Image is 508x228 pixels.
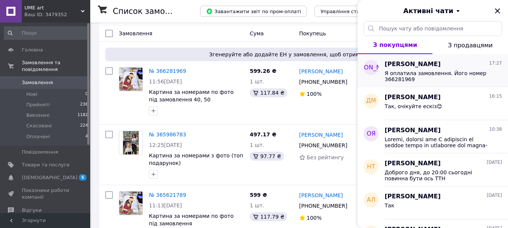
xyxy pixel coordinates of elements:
[123,131,139,154] img: Фото товару
[385,202,394,208] span: Так
[358,54,508,87] button: [PERSON_NAME][PERSON_NAME]17:27Я оплатила замовлення. Його номер 366281969
[26,122,52,129] span: Скасовані
[358,153,508,186] button: НТ[PERSON_NAME][DATE]Доброго дня, до 20:00 сьогодні повинна бути ось ТТН 20451266907556
[80,101,88,108] span: 236
[4,26,89,40] input: Пошук
[298,77,349,87] div: [PHONE_NUMBER]
[149,192,186,198] a: № 365621789
[250,88,287,97] div: 117.84 ₴
[206,8,301,15] span: Завантажити звіт по пром-оплаті
[22,149,58,156] span: Повідомлення
[119,131,143,155] a: Фото товару
[250,192,267,198] span: 599 ₴
[149,131,186,137] a: № 365986783
[79,174,86,181] span: 5
[448,42,493,49] span: З продавцями
[119,192,143,215] img: Фото товару
[307,215,322,221] span: 100%
[149,213,234,226] a: Картина за номерами по фото під замовлення
[385,93,441,102] span: [PERSON_NAME]
[77,112,88,119] span: 1182
[385,70,491,82] span: Я оплатила замовлення. Його номер 366281969
[22,174,77,181] span: [DEMOGRAPHIC_DATA]
[119,68,143,91] img: Фото товару
[250,68,276,74] span: 599.26 ₴
[22,79,53,86] span: Замовлення
[250,202,264,208] span: 1 шт.
[26,91,37,98] span: Нові
[22,207,41,214] span: Відгуки
[149,202,182,208] span: 11:13[DATE]
[113,7,189,16] h1: Список замовлень
[489,126,502,133] span: 10:38
[26,133,50,140] span: Оплачені
[85,91,88,98] span: 0
[403,6,453,16] span: Активні чати
[298,201,349,211] div: [PHONE_NUMBER]
[250,142,264,148] span: 1 шт.
[26,101,50,108] span: Прийняті
[366,97,376,105] span: ДМ
[358,186,508,219] button: АЛ[PERSON_NAME][DATE]Так
[385,60,441,69] span: [PERSON_NAME]
[85,133,88,140] span: 4
[250,212,287,221] div: 117.79 ₴
[26,112,50,119] span: Виконані
[385,159,441,168] span: [PERSON_NAME]
[487,159,502,166] span: [DATE]
[149,153,243,166] a: Картина за номерами з фото (топ подарунок)
[250,79,264,85] span: 1 шт.
[119,67,143,91] a: Фото товару
[119,191,143,215] a: Фото товару
[358,87,508,120] button: ДМ[PERSON_NAME]16:15Так, очікуйте ескіз😊
[346,63,396,72] span: [PERSON_NAME]
[119,30,152,36] span: Замовлення
[367,196,376,204] span: АЛ
[299,30,326,36] span: Покупець
[22,162,70,168] span: Товари та послуги
[24,11,90,18] div: Ваш ID: 3479352
[298,140,349,151] div: [PHONE_NUMBER]
[432,36,508,54] button: З продавцями
[299,68,343,75] a: [PERSON_NAME]
[149,142,182,148] span: 12:25[DATE]
[367,130,376,138] span: ОЯ
[385,169,491,181] span: Доброго дня, до 20:00 сьогодні повинна бути ось ТТН 20451266907556
[299,192,343,199] a: [PERSON_NAME]
[493,6,502,15] button: Закрити
[80,122,88,129] span: 224
[149,68,186,74] a: № 366281969
[108,51,491,58] span: Згенеруйте або додайте ЕН у замовлення, щоб отримати оплату
[299,131,343,139] a: [PERSON_NAME]
[307,91,322,97] span: 100%
[379,6,487,16] button: Активні чати
[22,47,43,53] span: Головна
[250,152,284,161] div: 97.77 ₴
[489,93,502,100] span: 16:15
[250,30,264,36] span: Cума
[320,9,378,14] span: Управління статусами
[385,126,441,135] span: [PERSON_NAME]
[250,131,276,137] span: 497.17 ₴
[307,154,344,160] span: Без рейтингу
[487,192,502,199] span: [DATE]
[489,60,502,66] span: 17:27
[22,59,90,73] span: Замовлення та повідомлення
[385,192,441,201] span: [PERSON_NAME]
[364,21,502,36] input: Пошук чату або повідомлення
[385,136,491,148] span: Loremi, dolorsi ame C adipiscin el seddoe tempo in utlaboree dol magna-aliqua en admini veniamqu,...
[149,79,182,85] span: 11:56[DATE]
[373,41,417,48] span: З покупцями
[200,6,307,17] button: Завантажити звіт по пром-оплаті
[385,103,442,109] span: Так, очікуйте ескіз😊
[358,36,432,54] button: З покупцями
[22,187,70,201] span: Показники роботи компанії
[314,6,384,17] button: Управління статусами
[367,163,375,171] span: НТ
[149,89,234,103] a: Картина за номерами по фото під замовлення 40, 50
[24,5,81,11] span: UME art
[358,120,508,153] button: ОЯ[PERSON_NAME]10:38Loremi, dolorsi ame C adipiscin el seddoe tempo in utlaboree dol magna-aliqua...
